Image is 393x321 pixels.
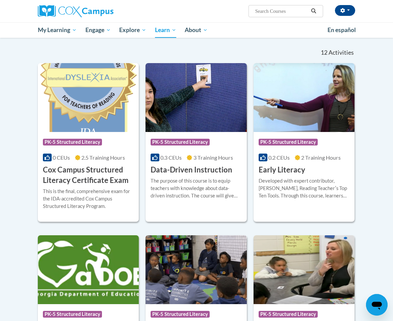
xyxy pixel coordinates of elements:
[81,22,115,38] a: Engage
[146,235,246,304] img: Course Logo
[259,311,318,318] span: PK-5 Structured Literacy
[255,7,309,15] input: Search Courses
[43,165,134,186] h3: Cox Campus Structured Literacy Certificate Exam
[254,63,355,222] a: Course LogoPK-5 Structured Literacy0.2 CEUs2 Training Hours Early LiteracyDeveloped with expert c...
[146,63,246,132] img: Course Logo
[38,235,139,304] img: Course Logo
[38,5,113,17] img: Cox Campus
[259,165,305,175] h3: Early Literacy
[53,154,70,161] span: 0 CEUs
[38,63,139,222] a: Course LogoPK-5 Structured Literacy0 CEUs2.5 Training Hours Cox Campus Structured Literacy Certif...
[151,311,210,318] span: PK-5 Structured Literacy
[38,5,137,17] a: Cox Campus
[43,311,102,318] span: PK-5 Structured Literacy
[254,63,355,132] img: Course Logo
[151,177,241,199] div: The purpose of this course is to equip teachers with knowledge about data-driven instruction. The...
[181,22,212,38] a: About
[366,294,388,316] iframe: Button to launch messaging window
[81,154,125,161] span: 2.5 Training Hours
[268,154,290,161] span: 0.2 CEUs
[254,235,355,304] img: Course Logo
[43,188,134,210] div: This is the final, comprehensive exam for the IDA-accredited Cox Campus Structured Literacy Program.
[259,139,318,145] span: PK-5 Structured Literacy
[329,49,354,56] span: Activities
[160,154,182,161] span: 0.3 CEUs
[151,22,181,38] a: Learn
[301,154,341,161] span: 2 Training Hours
[38,63,139,132] img: Course Logo
[323,23,360,37] a: En español
[193,154,233,161] span: 3 Training Hours
[33,22,81,38] a: My Learning
[151,139,210,145] span: PK-5 Structured Literacy
[38,26,77,34] span: My Learning
[85,26,111,34] span: Engage
[115,22,151,38] a: Explore
[259,177,349,199] div: Developed with expert contributor, [PERSON_NAME], Reading Teacherʹs Top Ten Tools. Through this c...
[146,63,246,222] a: Course LogoPK-5 Structured Literacy0.3 CEUs3 Training Hours Data-Driven InstructionThe purpose of...
[33,22,360,38] div: Main menu
[327,26,356,33] span: En español
[335,5,355,16] button: Account Settings
[151,165,232,175] h3: Data-Driven Instruction
[155,26,176,34] span: Learn
[119,26,146,34] span: Explore
[185,26,208,34] span: About
[43,139,102,145] span: PK-5 Structured Literacy
[309,7,319,15] button: Search
[321,49,327,56] span: 12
